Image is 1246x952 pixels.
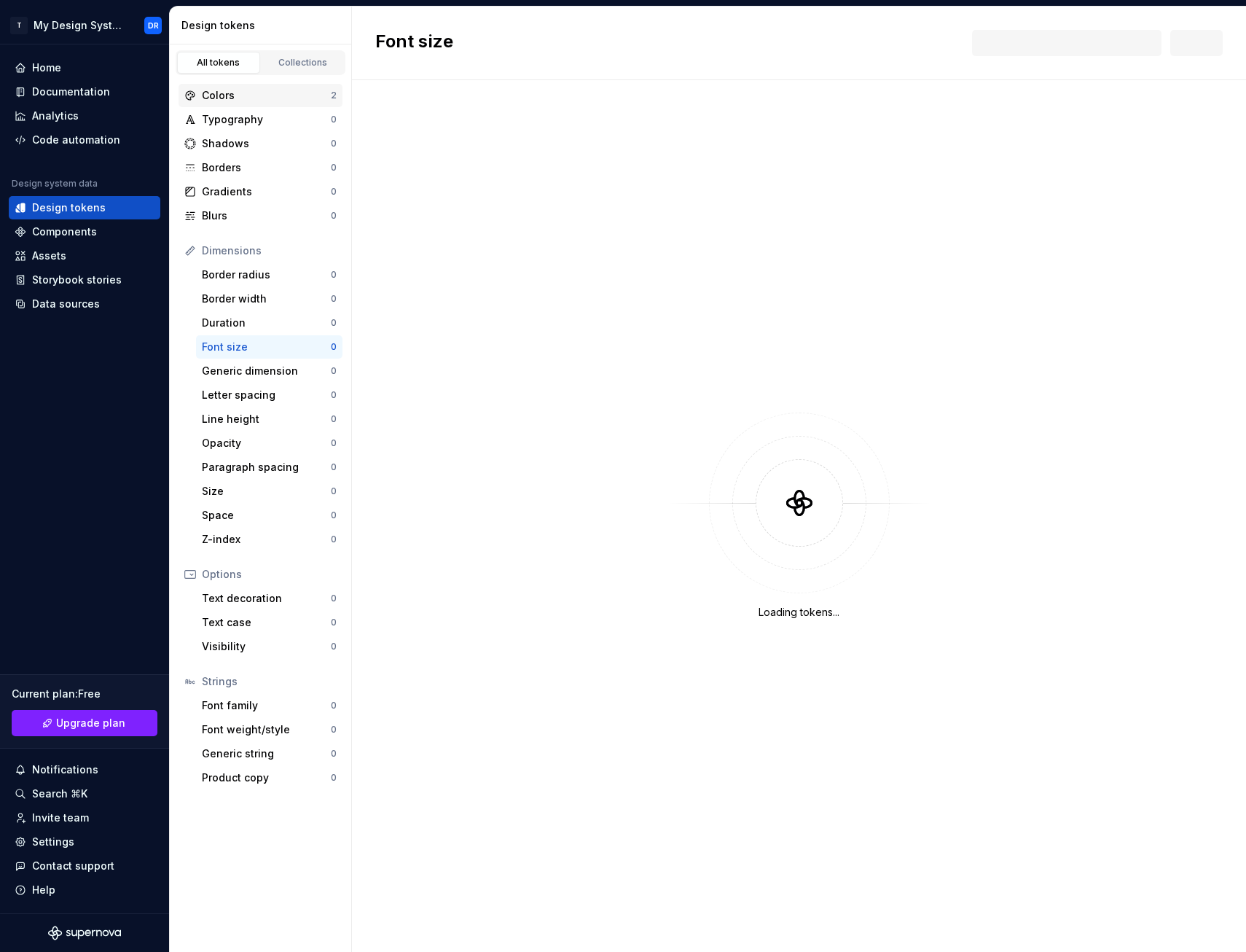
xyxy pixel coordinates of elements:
[196,480,342,503] a: Size0
[331,114,337,125] div: 0
[202,567,337,582] div: Options
[12,710,157,736] button: Upgrade plan
[196,766,342,789] a: Product copy0
[202,674,337,689] div: Strings
[202,508,331,523] div: Space
[196,311,342,335] a: Duration0
[202,746,331,761] div: Generic string
[202,243,337,258] div: Dimensions
[9,80,160,104] a: Documentation
[202,412,331,426] div: Line height
[9,758,160,781] button: Notifications
[196,287,342,311] a: Border width0
[196,335,342,359] a: Font size0
[331,210,337,222] div: 0
[196,504,342,527] a: Space0
[202,698,331,713] div: Font family
[196,635,342,658] a: Visibility0
[32,133,120,147] div: Code automation
[331,341,337,353] div: 0
[202,316,331,330] div: Duration
[202,268,331,282] div: Border radius
[331,772,337,784] div: 0
[331,317,337,329] div: 0
[32,61,61,75] div: Home
[9,56,160,79] a: Home
[331,413,337,425] div: 0
[331,617,337,628] div: 0
[32,835,74,849] div: Settings
[196,359,342,383] a: Generic dimension0
[179,132,342,155] a: Shadows0
[32,883,55,897] div: Help
[331,365,337,377] div: 0
[182,57,255,69] div: All tokens
[148,20,159,31] div: DR
[331,485,337,497] div: 0
[331,437,337,449] div: 0
[9,104,160,128] a: Analytics
[331,162,337,173] div: 0
[331,534,337,545] div: 0
[202,208,331,223] div: Blurs
[331,293,337,305] div: 0
[196,407,342,431] a: Line height0
[331,641,337,652] div: 0
[32,297,100,311] div: Data sources
[202,770,331,785] div: Product copy
[32,811,89,825] div: Invite team
[202,184,331,199] div: Gradients
[202,88,331,103] div: Colors
[202,436,331,450] div: Opacity
[375,30,453,56] h2: Font size
[9,128,160,152] a: Code automation
[179,84,342,107] a: Colors2
[202,532,331,547] div: Z-index
[9,830,160,854] a: Settings
[202,160,331,175] div: Borders
[202,364,331,378] div: Generic dimension
[32,109,79,123] div: Analytics
[9,292,160,316] a: Data sources
[12,178,98,190] div: Design system data
[196,718,342,741] a: Font weight/style0
[196,742,342,765] a: Generic string0
[202,615,331,630] div: Text case
[32,85,110,99] div: Documentation
[331,461,337,473] div: 0
[196,383,342,407] a: Letter spacing0
[32,859,114,873] div: Contact support
[179,180,342,203] a: Gradients0
[331,138,337,149] div: 0
[56,716,125,730] span: Upgrade plan
[181,18,345,33] div: Design tokens
[202,388,331,402] div: Letter spacing
[196,694,342,717] a: Font family0
[202,136,331,151] div: Shadows
[202,722,331,737] div: Font weight/style
[3,9,166,41] button: TMy Design SystemDR
[331,389,337,401] div: 0
[202,112,331,127] div: Typography
[196,263,342,286] a: Border radius0
[9,782,160,805] button: Search ⌘K
[48,926,121,940] svg: Supernova Logo
[331,186,337,198] div: 0
[202,460,331,475] div: Paragraph spacing
[202,484,331,499] div: Size
[9,196,160,219] a: Design tokens
[331,510,337,521] div: 0
[759,605,839,620] div: Loading tokens...
[10,17,28,34] div: T
[32,200,106,215] div: Design tokens
[32,787,87,801] div: Search ⌘K
[331,748,337,760] div: 0
[9,806,160,830] a: Invite team
[202,591,331,606] div: Text decoration
[9,268,160,292] a: Storybook stories
[9,878,160,902] button: Help
[179,204,342,227] a: Blurs0
[196,456,342,479] a: Paragraph spacing0
[9,244,160,268] a: Assets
